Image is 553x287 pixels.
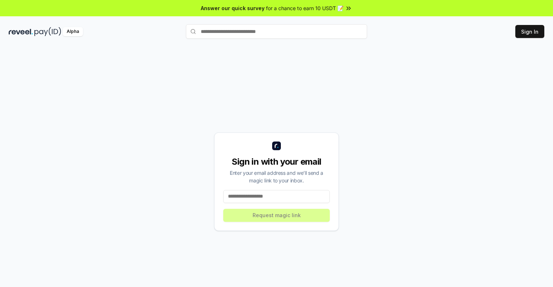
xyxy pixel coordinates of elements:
[9,27,33,36] img: reveel_dark
[266,4,344,12] span: for a chance to earn 10 USDT 📝
[223,169,330,184] div: Enter your email address and we’ll send a magic link to your inbox.
[201,4,265,12] span: Answer our quick survey
[272,142,281,150] img: logo_small
[63,27,83,36] div: Alpha
[515,25,544,38] button: Sign In
[223,156,330,168] div: Sign in with your email
[34,27,61,36] img: pay_id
